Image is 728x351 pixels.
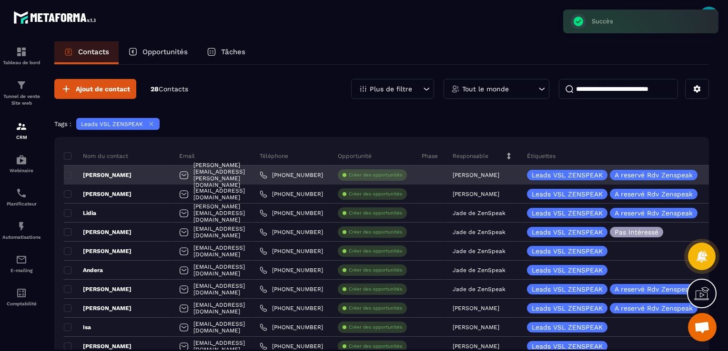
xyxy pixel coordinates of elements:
[615,229,658,235] p: Pas Intéressé
[16,79,27,91] img: formation
[453,210,506,216] p: Jade de ZenSpeak
[453,229,506,235] p: Jade de ZenSpeak
[221,48,245,56] p: Tâches
[260,190,323,198] a: [PHONE_NUMBER]
[349,305,402,312] p: Créer des opportunités
[349,324,402,331] p: Créer des opportunités
[119,41,197,64] a: Opportunités
[615,191,693,197] p: A reservé Rdv Zenspeak
[260,304,323,312] a: [PHONE_NUMBER]
[2,180,40,214] a: schedulerschedulerPlanificateur
[370,86,412,92] p: Plus de filtre
[54,79,136,99] button: Ajout de contact
[453,324,499,331] p: [PERSON_NAME]
[2,147,40,180] a: automationsautomationsWebinaire
[13,9,99,26] img: logo
[688,313,717,341] div: Ouvrir le chat
[16,221,27,232] img: automations
[76,84,130,94] span: Ajout de contact
[2,234,40,240] p: Automatisations
[64,304,131,312] p: [PERSON_NAME]
[64,209,96,217] p: Lidia
[2,268,40,273] p: E-mailing
[615,286,693,292] p: A reservé Rdv Zenspeak
[453,286,506,292] p: Jade de ZenSpeak
[64,190,131,198] p: [PERSON_NAME]
[16,187,27,199] img: scheduler
[532,305,603,312] p: Leads VSL ZENSPEAK
[349,172,402,178] p: Créer des opportunités
[615,305,693,312] p: A reservé Rdv Zenspeak
[2,39,40,72] a: formationformationTableau de bord
[349,267,402,273] p: Créer des opportunités
[64,266,103,274] p: Andera
[260,285,323,293] a: [PHONE_NUMBER]
[2,301,40,306] p: Comptabilité
[2,201,40,206] p: Planificateur
[179,152,195,160] p: Email
[64,152,128,160] p: Nom du contact
[532,172,603,178] p: Leads VSL ZENSPEAK
[2,247,40,280] a: emailemailE-mailing
[260,228,323,236] a: [PHONE_NUMBER]
[64,285,131,293] p: [PERSON_NAME]
[260,209,323,217] a: [PHONE_NUMBER]
[2,72,40,114] a: formationformationTunnel de vente Site web
[16,287,27,299] img: accountant
[527,152,556,160] p: Étiquettes
[260,266,323,274] a: [PHONE_NUMBER]
[16,154,27,166] img: automations
[349,191,402,197] p: Créer des opportunités
[2,135,40,140] p: CRM
[159,85,188,93] span: Contacts
[422,152,438,160] p: Phase
[349,286,402,292] p: Créer des opportunités
[349,343,402,350] p: Créer des opportunités
[2,214,40,247] a: automationsautomationsAutomatisations
[260,171,323,179] a: [PHONE_NUMBER]
[260,152,288,160] p: Téléphone
[64,228,131,236] p: [PERSON_NAME]
[142,48,188,56] p: Opportunités
[532,267,603,273] p: Leads VSL ZENSPEAK
[2,60,40,65] p: Tableau de bord
[532,229,603,235] p: Leads VSL ZENSPEAK
[349,229,402,235] p: Créer des opportunités
[453,152,488,160] p: Responsable
[260,247,323,255] a: [PHONE_NUMBER]
[64,342,131,350] p: [PERSON_NAME]
[64,171,131,179] p: [PERSON_NAME]
[16,254,27,265] img: email
[453,267,506,273] p: Jade de ZenSpeak
[532,286,603,292] p: Leads VSL ZENSPEAK
[78,48,109,56] p: Contacts
[532,210,603,216] p: Leads VSL ZENSPEAK
[260,323,323,331] a: [PHONE_NUMBER]
[54,41,119,64] a: Contacts
[615,210,693,216] p: A reservé Rdv Zenspeak
[532,248,603,254] p: Leads VSL ZENSPEAK
[532,343,603,350] p: Leads VSL ZENSPEAK
[532,191,603,197] p: Leads VSL ZENSPEAK
[151,85,188,94] p: 28
[16,121,27,132] img: formation
[453,305,499,312] p: [PERSON_NAME]
[453,191,499,197] p: [PERSON_NAME]
[462,86,509,92] p: Tout le monde
[615,172,693,178] p: A reservé Rdv Zenspeak
[64,323,91,331] p: Isa
[197,41,255,64] a: Tâches
[260,342,323,350] a: [PHONE_NUMBER]
[453,248,506,254] p: Jade de ZenSpeak
[338,152,372,160] p: Opportunité
[2,114,40,147] a: formationformationCRM
[2,93,40,107] p: Tunnel de vente Site web
[54,120,71,127] p: Tags :
[81,121,143,127] p: Leads VSL ZENSPEAK
[453,172,499,178] p: [PERSON_NAME]
[532,324,603,331] p: Leads VSL ZENSPEAK
[453,343,499,350] p: [PERSON_NAME]
[2,168,40,173] p: Webinaire
[349,248,402,254] p: Créer des opportunités
[16,46,27,58] img: formation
